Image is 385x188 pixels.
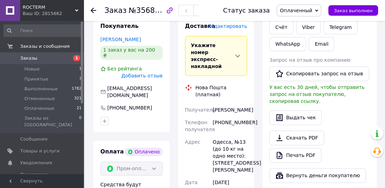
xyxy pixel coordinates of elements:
a: WhatsApp [269,37,306,51]
div: [PHONE_NUMBER] [107,104,153,111]
span: 0 [79,115,82,128]
div: Нова Пошта (платная) [194,84,249,98]
button: Выдать чек [269,110,322,125]
div: [PERSON_NAME] [211,104,248,116]
span: ROCTERM [23,4,75,10]
button: Cчёт [269,20,293,34]
button: Вернуть деньги покупателю [269,168,366,183]
div: [PHONE_NUMBER] [211,116,248,136]
div: Оплачено [125,148,162,156]
div: Статус заказа [223,7,270,14]
span: [EMAIL_ADDRESS][DOMAIN_NAME] [107,85,152,98]
div: Одесса, №13 (до 10 кг на одно место): [STREET_ADDRESS][PERSON_NAME] [211,136,248,176]
span: Показатели работы компании [20,172,64,184]
span: Заказ [105,6,126,15]
span: Заказы из [GEOGRAPHIC_DATA] [24,115,79,128]
span: Запрос на отзыв про компанию [269,57,351,63]
span: Заказы [20,55,37,61]
span: Добавить отзыв [121,73,162,78]
span: Адрес [185,139,200,145]
span: Заказы и сообщения [20,43,70,50]
span: Оплаченные [24,105,54,112]
a: Скачать PDF [269,130,324,145]
span: 21 [77,105,82,112]
button: Заказ выполнен [328,5,378,16]
span: Принятые [24,76,48,82]
span: Уведомления [20,160,52,166]
a: Viber [296,20,321,34]
a: Telegram [323,20,357,34]
span: Заказ выполнен [334,8,372,13]
span: Сообщения [20,136,47,142]
span: Укажите номер экспресс-накладной [191,43,222,69]
span: 1782 [72,86,82,92]
span: Новые [24,66,40,72]
input: Поиск [3,24,82,37]
span: Телефон получателя [185,120,215,132]
span: Товары и услуги [20,148,60,154]
span: Покупатель [100,23,138,29]
span: Без рейтинга [107,66,142,72]
div: Ваш ID: 2815662 [23,10,84,17]
span: Отмененные [24,96,55,102]
span: Оплата [100,148,124,155]
span: 321 [74,96,82,102]
span: У вас есть 30 дней, чтобы отправить запрос на отзыв покупателю, скопировав ссылку. [269,84,364,104]
span: 7 [79,76,82,82]
div: Вернуться назад [91,7,96,14]
span: Редактировать [208,23,247,29]
span: №356880321 [129,6,178,15]
span: 1 [73,55,80,61]
div: 1 заказ у вас на 200 ₴ [100,46,163,60]
button: Скопировать запрос на отзыв [269,66,369,81]
span: Оплаченный [280,8,312,13]
span: 1 [79,66,82,72]
span: Выполненные [24,86,58,92]
a: [PERSON_NAME] [100,37,141,42]
span: Доставка [185,23,215,29]
a: Печать PDF [269,148,321,163]
span: Получатель [185,107,215,113]
button: Email [309,37,334,51]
